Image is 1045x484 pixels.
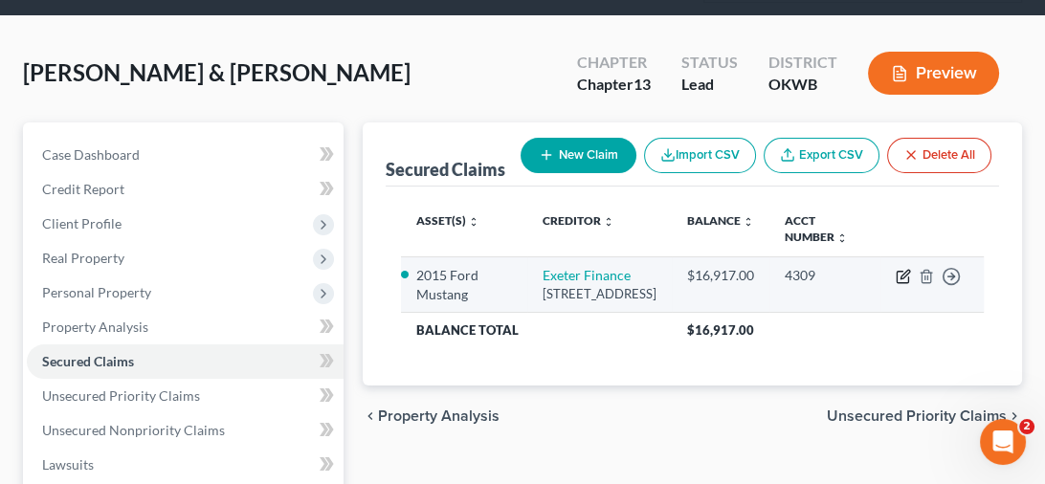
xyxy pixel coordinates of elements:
div: Chapter [577,52,651,74]
button: Unsecured Priority Claims chevron_right [827,408,1022,424]
a: Credit Report [27,172,344,207]
span: Property Analysis [378,408,500,424]
i: chevron_right [1007,408,1022,424]
div: District [768,52,837,74]
span: 2 [1019,419,1034,434]
i: unfold_more [743,216,754,228]
span: $16,917.00 [687,322,754,338]
span: 13 [634,75,651,93]
span: Secured Claims [42,353,134,369]
iframe: Intercom live chat [980,419,1026,465]
span: Case Dashboard [42,146,140,163]
span: Credit Report [42,181,124,197]
th: Balance Total [401,313,672,347]
span: Lawsuits [42,456,94,473]
span: [PERSON_NAME] & [PERSON_NAME] [23,58,411,86]
span: Unsecured Priority Claims [827,408,1007,424]
a: Creditor unfold_more [543,213,614,228]
a: Balance unfold_more [687,213,754,228]
a: Lawsuits [27,448,344,482]
i: chevron_left [363,408,378,424]
a: Asset(s) unfold_more [416,213,479,228]
a: Unsecured Priority Claims [27,379,344,413]
div: $16,917.00 [687,266,754,285]
div: Lead [681,74,738,96]
li: 2015 Ford Mustang [416,266,512,304]
i: unfold_more [468,216,479,228]
span: Property Analysis [42,319,148,335]
div: 4309 [785,266,865,285]
span: Client Profile [42,215,122,231]
button: New Claim [521,138,636,173]
span: Real Property [42,250,124,266]
a: Exeter Finance [543,267,631,283]
a: Export CSV [764,138,879,173]
span: Personal Property [42,284,151,300]
span: Unsecured Priority Claims [42,387,200,404]
a: Property Analysis [27,310,344,344]
button: chevron_left Property Analysis [363,408,500,424]
div: OKWB [768,74,837,96]
button: Preview [868,52,999,95]
div: [STREET_ADDRESS] [543,285,656,303]
a: Case Dashboard [27,138,344,172]
a: Acct Number unfold_more [785,213,848,244]
i: unfold_more [836,232,848,244]
div: Chapter [577,74,651,96]
button: Delete All [887,138,991,173]
div: Secured Claims [386,158,505,181]
i: unfold_more [603,216,614,228]
span: Unsecured Nonpriority Claims [42,422,225,438]
a: Secured Claims [27,344,344,379]
div: Status [681,52,738,74]
a: Unsecured Nonpriority Claims [27,413,344,448]
button: Import CSV [644,138,756,173]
